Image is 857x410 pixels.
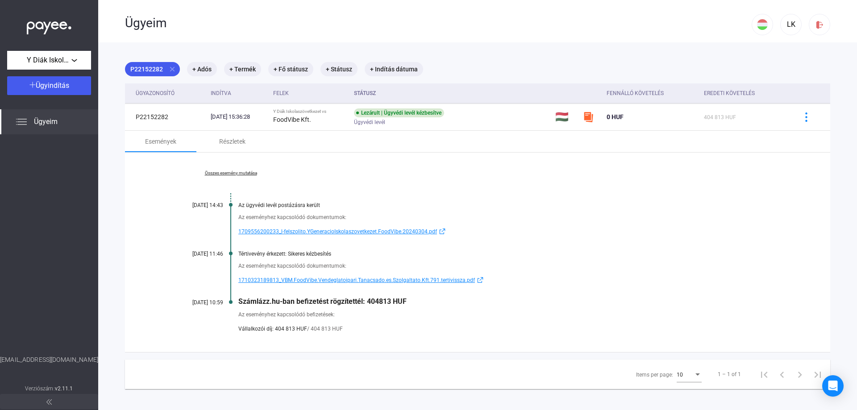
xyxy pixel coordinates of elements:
mat-chip: + Indítás dátuma [365,62,423,76]
mat-chip: + Adós [187,62,217,76]
div: Tértivevény érkezett: Sikeres kézbesítés [238,251,786,257]
a: Összes esemény mutatása [170,170,292,176]
img: arrow-double-left-grey.svg [46,399,52,405]
span: 10 [677,372,683,378]
button: LK [780,14,802,35]
button: Last page [809,365,827,383]
div: Indítva [211,88,266,99]
div: LK [783,19,799,30]
button: Y Diák Iskolaszövetkezet [7,51,91,70]
strong: FoodVibe Kft. [273,116,311,123]
span: Ügyindítás [36,81,69,90]
span: 0 HUF [607,113,624,120]
div: Számlázz.hu-ban befizetést rögzítettél: 404813 HUF [238,297,786,306]
div: Az ügyvédi levél postázásra került [238,202,786,208]
button: First page [755,365,773,383]
img: more-blue [802,112,811,122]
button: more-blue [797,108,815,126]
div: Az eseményhez kapcsolódó dokumentumok: [238,261,786,270]
span: Ügyvédi levél [354,117,385,128]
td: 🇭🇺 [552,104,579,130]
div: Eredeti követelés [704,88,755,99]
img: list.svg [16,116,27,127]
div: Felek [273,88,289,99]
div: Felek [273,88,347,99]
span: 1709556200233_l-felszolito.YGeneracioIskolaszovetkezet.FoodVibe.20240304.pdf [238,226,437,237]
strong: v2.11.1 [55,385,73,392]
div: Indítva [211,88,231,99]
mat-chip: + Termék [224,62,261,76]
mat-icon: close [168,65,176,73]
div: Fennálló követelés [607,88,697,99]
div: [DATE] 11:46 [170,251,223,257]
div: 1 – 1 of 1 [718,369,741,380]
mat-chip: + Fő státusz [268,62,313,76]
div: Ügyazonosító [136,88,175,99]
span: / 404 813 HUF [307,323,343,334]
div: Részletek [219,136,245,147]
div: Események [145,136,176,147]
div: [DATE] 14:43 [170,202,223,208]
img: szamlazzhu-mini [583,112,594,122]
mat-select: Items per page: [677,369,702,380]
th: Státusz [350,83,551,104]
span: Vállalkozói díj: 404 813 HUF [238,323,307,334]
div: Az eseményhez kapcsolódó dokumentumok: [238,213,786,222]
div: [DATE] 10:59 [170,299,223,306]
div: Lezárult | Ügyvédi levél kézbesítve [354,108,444,117]
div: [DATE] 15:36:28 [211,112,266,121]
button: Previous page [773,365,791,383]
span: 1710323189813_VBM.FoodVibe.Vendeglatoipari.Tanacsado.es.Szolgaltato.Kft.791.tertivissza.pdf [238,275,475,286]
button: logout-red [809,14,830,35]
a: 1710323189813_VBM.FoodVibe.Vendeglatoipari.Tanacsado.es.Szolgaltato.Kft.791.tertivissza.pdfextern... [238,275,786,286]
button: Ügyindítás [7,76,91,95]
button: Next page [791,365,809,383]
span: 404 813 HUF [704,114,736,120]
div: Ügyazonosító [136,88,204,99]
img: logout-red [815,20,824,29]
a: 1709556200233_l-felszolito.YGeneracioIskolaszovetkezet.FoodVibe.20240304.pdfexternal-link-blue [238,226,786,237]
mat-chip: P22152282 [125,62,180,76]
img: white-payee-white-dot.svg [27,17,71,35]
div: Y Diák Iskolaszövetkezet vs [273,109,347,114]
img: plus-white.svg [29,82,36,88]
span: Ügyeim [34,116,58,127]
div: Items per page: [636,369,673,380]
img: external-link-blue [475,277,486,283]
img: external-link-blue [437,228,448,235]
div: Open Intercom Messenger [822,375,844,397]
mat-chip: + Státusz [320,62,358,76]
div: Eredeti követelés [704,88,786,99]
button: HU [752,14,773,35]
div: Fennálló követelés [607,88,664,99]
img: HU [757,19,768,30]
span: Y Diák Iskolaszövetkezet [27,55,71,66]
div: Az eseményhez kapcsolódó befizetések: [238,310,786,319]
td: P22152282 [125,104,207,130]
div: Ügyeim [125,16,752,31]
